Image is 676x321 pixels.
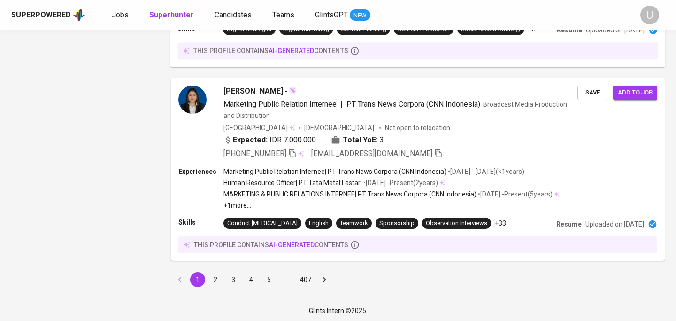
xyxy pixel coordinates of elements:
[177,23,223,33] p: Skills
[215,10,252,19] span: Candidates
[208,272,223,287] button: Go to page 2
[528,24,536,34] p: +3
[11,10,71,21] div: Superpowered
[461,25,520,34] div: Social Media Strategy
[426,219,487,228] div: Observation Interviews
[244,272,259,287] button: Go to page 4
[311,149,432,158] span: [EMAIL_ADDRESS][DOMAIN_NAME]
[73,8,85,22] img: app logo
[233,134,268,146] b: Expected:
[340,99,343,110] span: |
[618,87,653,98] span: Add to job
[112,10,129,19] span: Jobs
[272,9,296,21] a: Teams
[379,219,415,228] div: Sponsorship
[223,178,362,188] p: Human Resource Officer | PT Tata Metal Lestari
[317,272,332,287] button: Go to next page
[178,167,223,176] p: Experiences
[640,6,659,24] div: U
[315,10,348,19] span: GlintsGPT
[309,219,329,228] div: English
[297,272,314,287] button: Go to page 407
[178,86,207,114] img: f23a01a825efd5f53b4406c8b302e47f.jpg
[346,100,480,109] span: PT Trans News Corpora (CNN Indonesia)
[112,9,131,21] a: Jobs
[340,219,368,228] div: Teamwork
[304,123,376,133] span: [DEMOGRAPHIC_DATA]
[385,123,450,133] p: Not open to relocation
[149,9,196,21] a: Superhunter
[227,25,272,34] div: Digital Strategist
[577,86,607,100] button: Save
[341,25,386,34] div: Content Planning
[269,241,315,249] span: AI-generated
[380,134,384,146] span: 3
[190,272,205,287] button: page 1
[178,218,223,227] p: Skills
[269,47,314,55] span: AI-generated
[193,46,348,55] p: this profile contains contents
[149,10,194,19] b: Superhunter
[223,201,560,210] p: +1 more ...
[283,25,329,34] div: Digital Marketing
[223,134,316,146] div: IDR 7.000.000
[223,167,446,176] p: Marketing Public Relation Internee | PT Trans News Corpora (CNN Indonesia)
[194,240,348,250] p: this profile contains contents
[556,219,582,229] p: Resume
[223,149,286,158] span: [PHONE_NUMBER]
[223,86,288,97] span: [PERSON_NAME] -
[223,100,337,109] span: Marketing Public Relation Internee
[557,25,582,35] p: Resume
[289,86,296,94] img: magic_wand.svg
[227,219,298,228] div: Conduct [MEDICAL_DATA]
[171,272,333,287] nav: pagination navigation
[350,11,370,20] span: NEW
[226,272,241,287] button: Go to page 3
[495,219,506,228] p: +33
[171,78,665,261] a: [PERSON_NAME] -Marketing Public Relation Internee|PT Trans News Corpora (CNN Indonesia)Broadcast ...
[261,272,277,287] button: Go to page 5
[476,189,553,199] p: • [DATE] - Present ( 5 years )
[223,189,476,199] p: MARKETING & PUBLIC RELATIONS INTERNEE | PT Trans News Corpora (CNN Indonesia)
[362,178,438,188] p: • [DATE] - Present ( 2 years )
[279,275,294,284] div: …
[613,86,657,100] button: Add to job
[215,9,253,21] a: Candidates
[586,25,645,35] p: Uploaded on [DATE]
[272,10,294,19] span: Teams
[446,167,524,176] p: • [DATE] - [DATE] ( <1 years )
[585,219,644,229] p: Uploaded on [DATE]
[315,9,370,21] a: GlintsGPT NEW
[223,123,295,133] div: [GEOGRAPHIC_DATA]
[11,8,85,22] a: Superpoweredapp logo
[343,134,378,146] b: Total YoE:
[398,25,450,34] div: Content Production
[582,87,603,98] span: Save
